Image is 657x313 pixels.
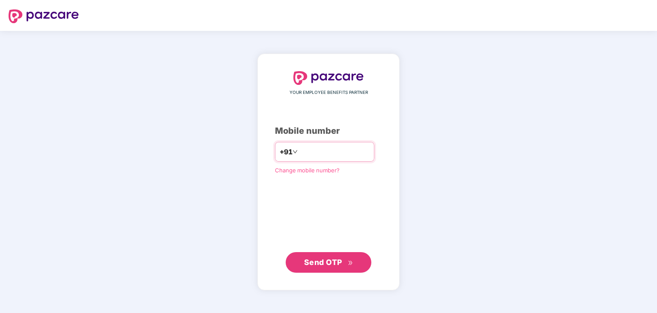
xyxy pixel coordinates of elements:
[9,9,79,23] img: logo
[293,149,298,154] span: down
[348,260,353,266] span: double-right
[286,252,371,273] button: Send OTPdouble-right
[275,124,382,138] div: Mobile number
[275,167,340,174] a: Change mobile number?
[280,147,293,157] span: +91
[304,258,342,267] span: Send OTP
[290,89,368,96] span: YOUR EMPLOYEE BENEFITS PARTNER
[293,71,364,85] img: logo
